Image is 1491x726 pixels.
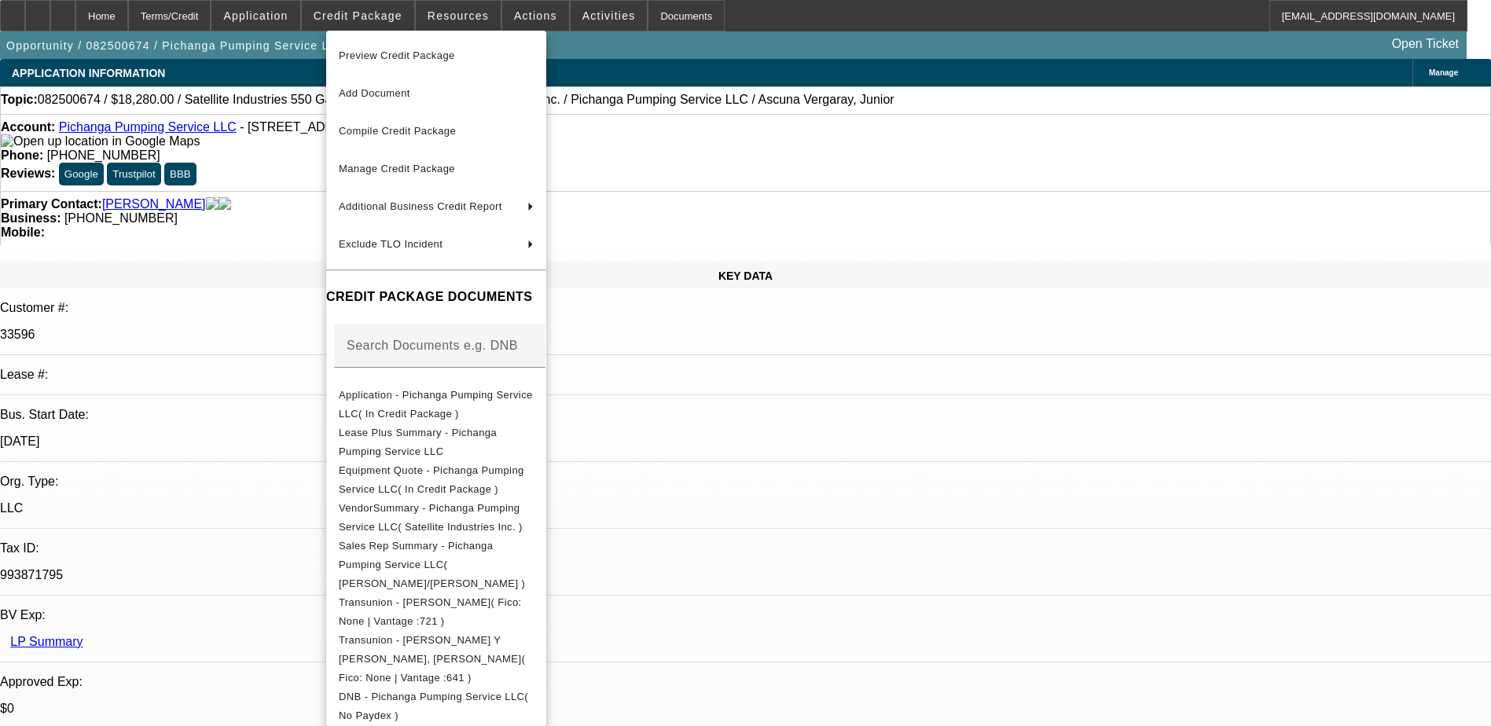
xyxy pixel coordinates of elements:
span: Additional Business Credit Report [339,200,502,212]
button: Sales Rep Summary - Pichanga Pumping Service LLC( Hendrix, Miles/O'Malley, Ryan ) [326,537,546,593]
button: DNB - Pichanga Pumping Service LLC( No Paydex ) [326,687,546,725]
button: Lease Plus Summary - Pichanga Pumping Service LLC [326,423,546,461]
span: Transunion - [PERSON_NAME] Y [PERSON_NAME], [PERSON_NAME]( Fico: None | Vantage :641 ) [339,634,525,684]
span: Sales Rep Summary - Pichanga Pumping Service LLC( [PERSON_NAME]/[PERSON_NAME] ) [339,540,525,589]
span: Lease Plus Summary - Pichanga Pumping Service LLC [339,427,497,457]
button: Transunion - Ascuna Vergaray, Junior( Fico: None | Vantage :721 ) [326,593,546,631]
span: Manage Credit Package [339,163,455,174]
span: Application - Pichanga Pumping Service LLC( In Credit Package ) [339,389,533,420]
span: Add Document [339,87,410,99]
mat-label: Search Documents e.g. DNB [347,339,518,352]
span: Exclude TLO Incident [339,238,443,250]
button: VendorSummary - Pichanga Pumping Service LLC( Satellite Industries Inc. ) [326,499,546,537]
button: Transunion - Coss Y Leon Medrano, Mytzy( Fico: None | Vantage :641 ) [326,631,546,687]
button: Application - Pichanga Pumping Service LLC( In Credit Package ) [326,386,546,423]
span: Compile Credit Package [339,125,456,137]
span: Equipment Quote - Pichanga Pumping Service LLC( In Credit Package ) [339,464,524,495]
span: VendorSummary - Pichanga Pumping Service LLC( Satellite Industries Inc. ) [339,502,523,533]
span: Transunion - [PERSON_NAME]( Fico: None | Vantage :721 ) [339,596,522,627]
button: Equipment Quote - Pichanga Pumping Service LLC( In Credit Package ) [326,461,546,499]
span: Preview Credit Package [339,49,455,61]
h4: CREDIT PACKAGE DOCUMENTS [326,288,546,306]
span: DNB - Pichanga Pumping Service LLC( No Paydex ) [339,691,528,721]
